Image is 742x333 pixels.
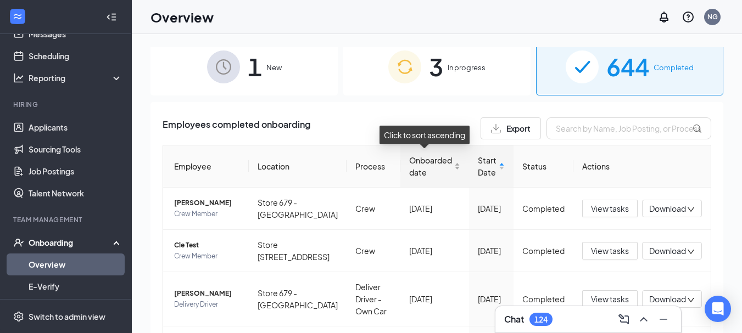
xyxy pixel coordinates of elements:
[29,237,113,248] div: Onboarding
[13,215,120,224] div: Team Management
[174,208,240,219] span: Crew Member
[248,48,262,86] span: 1
[649,203,686,215] span: Download
[13,311,24,322] svg: Settings
[347,230,400,272] td: Crew
[687,248,695,256] span: down
[380,126,470,144] div: Click to sort ascending
[687,296,695,304] span: down
[582,242,638,259] button: View tasks
[705,296,731,322] div: Open Intercom Messenger
[347,145,400,188] th: Process
[654,62,694,73] span: Completed
[29,160,122,182] a: Job Postings
[29,45,122,67] a: Scheduling
[174,288,240,299] span: [PERSON_NAME]
[534,315,548,324] div: 124
[637,313,650,326] svg: ChevronUp
[13,72,24,83] svg: Analysis
[163,117,310,139] span: Employees completed onboarding
[481,117,541,139] button: Export
[478,154,496,178] span: Start Date
[522,245,565,257] div: Completed
[657,10,671,24] svg: Notifications
[506,125,531,132] span: Export
[591,245,629,257] span: View tasks
[400,145,469,188] th: Onboarded date
[617,313,631,326] svg: ComposeMessage
[29,297,122,319] a: Onboarding Documents
[606,48,649,86] span: 644
[409,245,460,257] div: [DATE]
[591,293,629,305] span: View tasks
[478,245,505,257] div: [DATE]
[409,293,460,305] div: [DATE]
[347,272,400,326] td: Deliver Driver - Own Car
[29,138,122,160] a: Sourcing Tools
[150,8,214,26] h1: Overview
[514,145,573,188] th: Status
[29,275,122,297] a: E-Verify
[29,182,122,204] a: Talent Network
[174,299,240,310] span: Delivery Driver
[29,23,122,45] a: Messages
[591,202,629,215] span: View tasks
[266,62,282,73] span: New
[522,202,565,215] div: Completed
[707,12,718,21] div: NG
[163,145,249,188] th: Employee
[174,197,240,208] span: [PERSON_NAME]
[29,253,122,275] a: Overview
[13,100,120,109] div: Hiring
[347,188,400,230] td: Crew
[106,12,117,22] svg: Collapse
[29,311,105,322] div: Switch to admin view
[635,311,652,328] button: ChevronUp
[174,240,240,251] span: Cle Test
[478,293,505,305] div: [DATE]
[546,117,711,139] input: Search by Name, Job Posting, or Process
[174,251,240,262] span: Crew Member
[13,237,24,248] svg: UserCheck
[657,313,670,326] svg: Minimize
[504,313,524,325] h3: Chat
[682,10,695,24] svg: QuestionInfo
[249,272,347,326] td: Store 679 - [GEOGRAPHIC_DATA]
[478,202,505,215] div: [DATE]
[29,72,123,83] div: Reporting
[522,293,565,305] div: Completed
[249,188,347,230] td: Store 679 - [GEOGRAPHIC_DATA]
[649,245,686,257] span: Download
[409,202,460,215] div: [DATE]
[448,62,486,73] span: In progress
[655,311,672,328] button: Minimize
[687,206,695,213] span: down
[649,294,686,305] span: Download
[29,116,122,138] a: Applicants
[249,145,347,188] th: Location
[615,311,633,328] button: ComposeMessage
[573,145,711,188] th: Actions
[409,154,452,178] span: Onboarded date
[12,11,23,22] svg: WorkstreamLogo
[582,290,638,308] button: View tasks
[582,200,638,217] button: View tasks
[249,230,347,272] td: Store [STREET_ADDRESS]
[429,48,443,86] span: 3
